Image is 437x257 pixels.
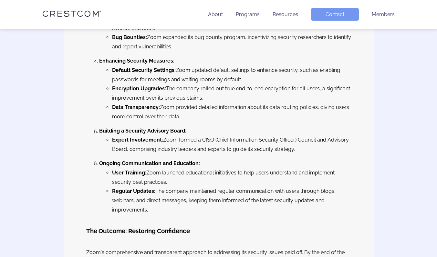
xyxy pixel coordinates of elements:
b: Data Transparency: [112,104,160,110]
li: Zoom formed a CISO (Chief Information Security Officer) Council and Advisory Board, comprising in... [112,135,351,154]
a: Members [372,11,395,17]
b: Enhancing Security Measures: [99,58,174,64]
a: Programs [236,11,260,17]
b: User Training: [112,170,146,176]
b: Bug Bounties: [112,34,147,40]
b: Expert Involvement: [112,137,163,143]
li: Zoom updated default settings to enhance security, such as enabling passwords for meetings and wa... [112,66,351,84]
li: Zoom provided detailed information about its data routing policies, giving users more control ove... [112,103,351,122]
li: The company rolled out true end-to-end encryption for all users, a significant improvement over i... [112,84,351,103]
a: Resources [273,11,298,17]
h3: The Outcome: Restoring Confidence [86,226,190,237]
li: Zoom launched educational initiatives to help users understand and implement security best practi... [112,168,351,187]
li: Zoom expanded its bug bounty program, incentivizing security researchers to identify and report v... [112,33,351,52]
b: Building a Security Advisory Board: [99,128,186,134]
b: Encryption Upgrades: [112,85,166,92]
b: Ongoing Communication and Education: [99,160,200,166]
li: The company maintained regular communication with users through blogs, webinars, and direct messa... [112,187,351,214]
b: Regular Updates: [112,188,155,194]
b: Default Security Settings: [112,67,176,73]
a: Contact [311,8,359,21]
a: About [208,11,223,17]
